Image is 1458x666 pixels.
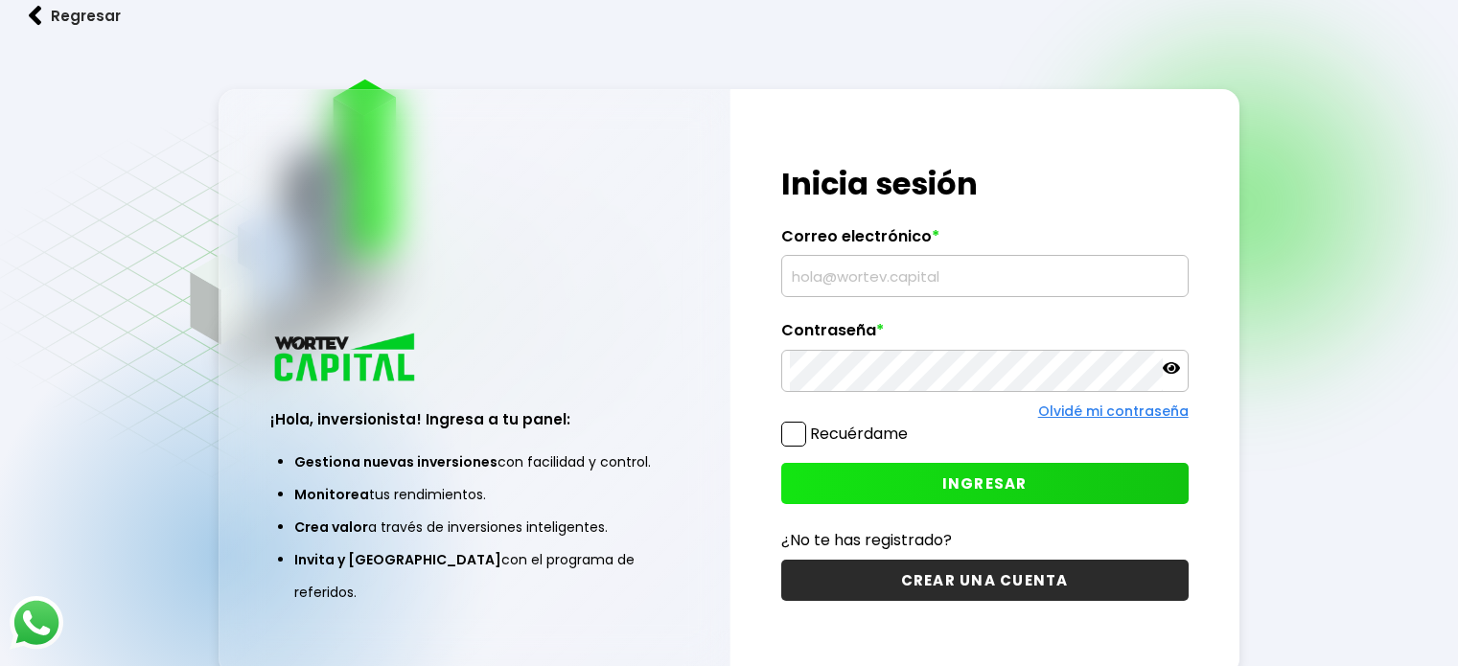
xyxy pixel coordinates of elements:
label: Recuérdame [810,423,908,445]
h3: ¡Hola, inversionista! Ingresa a tu panel: [270,408,678,430]
a: ¿No te has registrado?CREAR UNA CUENTA [781,528,1189,601]
li: a través de inversiones inteligentes. [294,511,654,543]
span: Invita y [GEOGRAPHIC_DATA] [294,550,501,569]
label: Contraseña [781,321,1189,350]
span: Monitorea [294,485,369,504]
label: Correo electrónico [781,227,1189,256]
button: INGRESAR [781,463,1189,504]
span: Crea valor [294,517,368,537]
li: tus rendimientos. [294,478,654,511]
span: INGRESAR [942,473,1028,494]
li: con el programa de referidos. [294,543,654,609]
img: logo_wortev_capital [270,331,422,387]
img: logos_whatsapp-icon.242b2217.svg [10,596,63,650]
span: Gestiona nuevas inversiones [294,452,498,471]
a: Olvidé mi contraseña [1038,402,1189,421]
input: hola@wortev.capital [790,256,1180,296]
h1: Inicia sesión [781,161,1189,207]
p: ¿No te has registrado? [781,528,1189,552]
button: CREAR UNA CUENTA [781,560,1189,601]
li: con facilidad y control. [294,446,654,478]
img: flecha izquierda [29,6,42,26]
